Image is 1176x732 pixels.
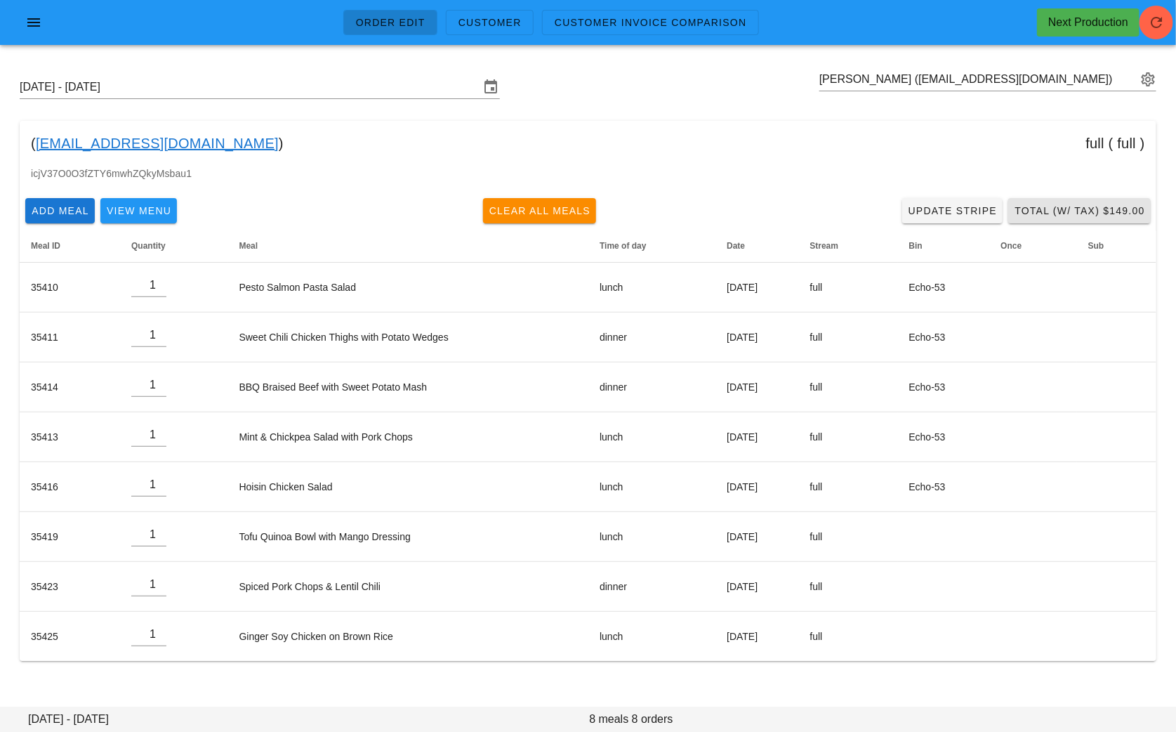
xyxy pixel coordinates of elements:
[1014,205,1145,216] span: Total (w/ Tax) $149.00
[715,263,798,313] td: [DATE]
[542,10,759,35] a: Customer Invoice Comparison
[483,198,597,223] button: Clear All Meals
[588,612,715,661] td: lunch
[588,562,715,612] td: dinner
[799,263,898,313] td: full
[727,241,745,251] span: Date
[715,562,798,612] td: [DATE]
[20,263,120,313] td: 35410
[588,412,715,462] td: lunch
[228,229,589,263] th: Meal: Not sorted. Activate to sort ascending.
[228,263,589,313] td: Pesto Salmon Pasta Salad
[799,313,898,362] td: full
[588,313,715,362] td: dinner
[588,263,715,313] td: lunch
[989,229,1076,263] th: Once: Not sorted. Activate to sort ascending.
[1077,229,1156,263] th: Sub: Not sorted. Activate to sort ascending.
[810,241,839,251] span: Stream
[1000,241,1022,251] span: Once
[355,17,425,28] span: Order Edit
[715,412,798,462] td: [DATE]
[20,362,120,412] td: 35414
[909,241,923,251] span: Bin
[228,512,589,562] td: Tofu Quinoa Bowl with Mango Dressing
[228,462,589,512] td: Hoisin Chicken Salad
[343,10,437,35] a: Order Edit
[25,198,95,223] button: Add Meal
[239,241,258,251] span: Meal
[600,241,646,251] span: Time of day
[799,462,898,512] td: full
[20,562,120,612] td: 35423
[446,10,534,35] a: Customer
[588,362,715,412] td: dinner
[799,612,898,661] td: full
[715,229,798,263] th: Date: Not sorted. Activate to sort ascending.
[228,562,589,612] td: Spiced Pork Chops & Lentil Chili
[588,512,715,562] td: lunch
[489,205,591,216] span: Clear All Meals
[898,229,990,263] th: Bin: Not sorted. Activate to sort ascending.
[715,612,798,661] td: [DATE]
[120,229,227,263] th: Quantity: Not sorted. Activate to sort ascending.
[898,362,990,412] td: Echo-53
[898,462,990,512] td: Echo-53
[799,362,898,412] td: full
[1048,14,1128,31] div: Next Production
[554,17,747,28] span: Customer Invoice Comparison
[898,313,990,362] td: Echo-53
[20,512,120,562] td: 35419
[20,121,1156,166] div: ( ) full ( full )
[715,512,798,562] td: [DATE]
[228,362,589,412] td: BBQ Braised Beef with Sweet Potato Mash
[36,132,279,155] a: [EMAIL_ADDRESS][DOMAIN_NAME]
[20,412,120,462] td: 35413
[20,612,120,661] td: 35425
[898,263,990,313] td: Echo-53
[898,412,990,462] td: Echo-53
[20,313,120,362] td: 35411
[715,313,798,362] td: [DATE]
[902,198,1003,223] a: Update Stripe
[1088,241,1104,251] span: Sub
[228,313,589,362] td: Sweet Chili Chicken Thighs with Potato Wedges
[458,17,522,28] span: Customer
[228,412,589,462] td: Mint & Chickpea Salad with Pork Chops
[588,229,715,263] th: Time of day: Not sorted. Activate to sort ascending.
[20,229,120,263] th: Meal ID: Not sorted. Activate to sort ascending.
[799,412,898,462] td: full
[1139,71,1156,88] button: appended action
[799,562,898,612] td: full
[588,462,715,512] td: lunch
[228,612,589,661] td: Ginger Soy Chicken on Brown Rice
[799,512,898,562] td: full
[799,229,898,263] th: Stream: Not sorted. Activate to sort ascending.
[1008,198,1151,223] button: Total (w/ Tax) $149.00
[908,205,998,216] span: Update Stripe
[819,68,1137,91] input: Search by email or name
[715,362,798,412] td: [DATE]
[715,462,798,512] td: [DATE]
[20,166,1156,192] div: icjV37O0O3fZTY6mwhZQkyMsbau1
[31,205,89,216] span: Add Meal
[131,241,166,251] span: Quantity
[31,241,60,251] span: Meal ID
[100,198,177,223] button: View Menu
[20,462,120,512] td: 35416
[106,205,171,216] span: View Menu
